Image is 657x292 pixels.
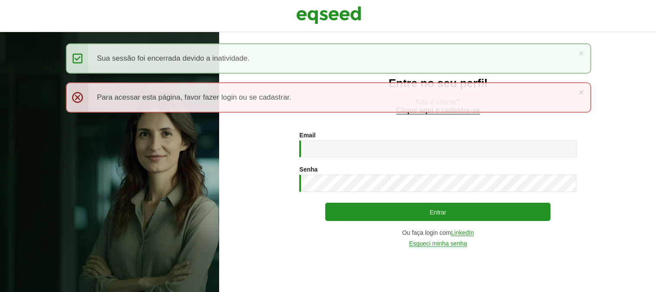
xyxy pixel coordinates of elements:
div: Ou faça login com [299,230,576,236]
a: Esqueci minha senha [409,240,467,247]
label: Email [299,132,315,138]
div: Para acessar esta página, favor fazer login ou se cadastrar. [66,82,592,113]
a: × [579,88,584,97]
a: × [579,49,584,58]
button: Entrar [325,203,550,221]
label: Senha [299,166,317,172]
a: LinkedIn [451,230,474,236]
div: Sua sessão foi encerrada devido a inatividade. [66,43,592,74]
img: EqSeed Logo [296,4,361,26]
